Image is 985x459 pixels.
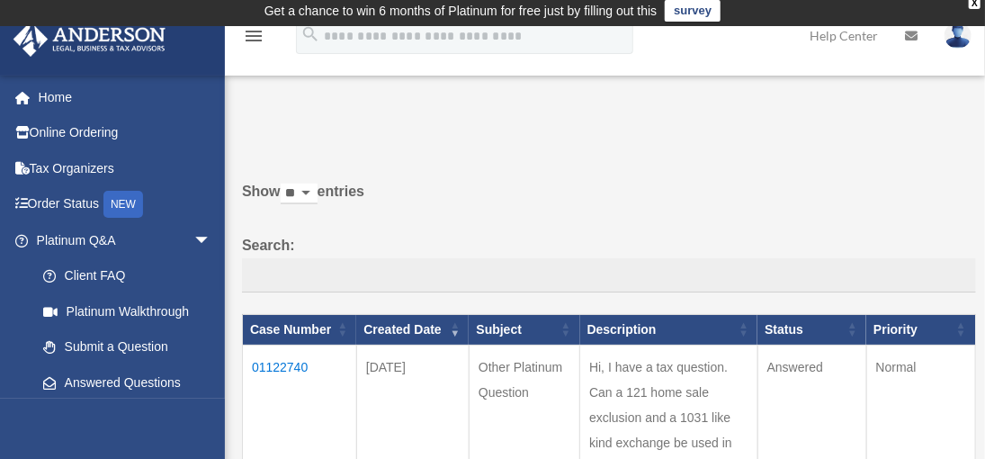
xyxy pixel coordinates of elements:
[945,22,972,49] img: User Pic
[8,22,171,57] img: Anderson Advisors Platinum Portal
[25,258,229,294] a: Client FAQ
[13,79,238,115] a: Home
[242,233,976,292] label: Search:
[243,314,357,345] th: Case Number: activate to sort column ascending
[25,329,229,365] a: Submit a Question
[243,31,264,47] a: menu
[103,191,143,218] div: NEW
[300,24,320,44] i: search
[13,115,238,151] a: Online Ordering
[242,258,976,292] input: Search:
[866,314,975,345] th: Priority: activate to sort column ascending
[25,364,220,400] a: Answered Questions
[242,179,976,222] label: Show entries
[281,184,318,204] select: Showentries
[243,25,264,47] i: menu
[13,222,229,258] a: Platinum Q&Aarrow_drop_down
[193,222,229,259] span: arrow_drop_down
[469,314,579,345] th: Subject: activate to sort column ascending
[13,150,238,186] a: Tax Organizers
[13,186,238,223] a: Order StatusNEW
[356,314,469,345] th: Created Date: activate to sort column ascending
[580,314,758,345] th: Description: activate to sort column ascending
[757,314,866,345] th: Status: activate to sort column ascending
[25,293,229,329] a: Platinum Walkthrough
